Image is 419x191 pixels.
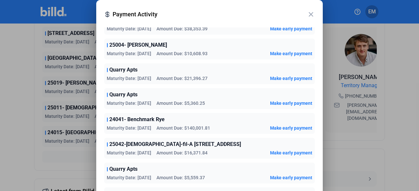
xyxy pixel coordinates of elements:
span: Maturity Date: [DATE] [107,125,151,131]
button: Make early payment [270,50,312,57]
button: Make early payment [270,75,312,82]
span: Amount Due: $5,360.25 [156,100,205,106]
span: Quarry Apts [109,66,137,74]
span: Amount Due: $38,353.39 [156,25,208,32]
mat-icon: close [307,10,315,18]
span: Amount Due: $5,559.37 [156,174,205,181]
span: 25042-[DEMOGRAPHIC_DATA]-fil-A [STREET_ADDRESS] [109,140,241,148]
span: Quarry Apts [109,165,137,173]
span: Amount Due: $140,001.81 [156,125,210,131]
span: Maturity Date: [DATE] [107,25,151,32]
button: Make early payment [270,25,312,32]
span: Maturity Date: [DATE] [107,174,151,181]
button: Make early payment [270,125,312,131]
span: Maturity Date: [DATE] [107,150,151,156]
span: 24041- Benchmark Rye [109,116,165,123]
button: Make early payment [270,100,312,106]
span: Quarry Apts [109,91,137,99]
span: Amount Due: $16,371.84 [156,150,208,156]
span: Amount Due: $21,396.27 [156,75,208,82]
span: Amount Due: $10,608.93 [156,50,208,57]
span: Maturity Date: [DATE] [107,50,151,57]
span: Maturity Date: [DATE] [107,75,151,82]
span: Payment Activity [113,10,307,19]
span: Maturity Date: [DATE] [107,100,151,106]
button: Make early payment [270,150,312,156]
span: 25004- [PERSON_NAME] [109,41,167,49]
button: Make early payment [270,174,312,181]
